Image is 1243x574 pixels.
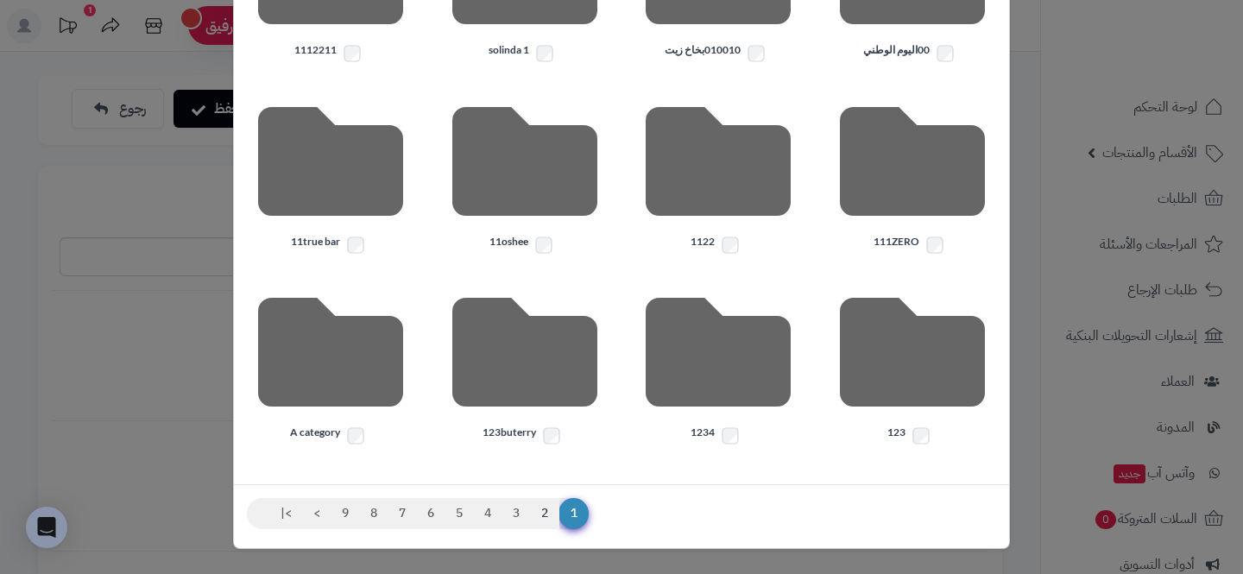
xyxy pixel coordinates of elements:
[634,234,803,256] label: 1122
[558,498,589,529] span: 1
[634,42,803,65] label: 010010بخاخ زيت
[829,425,997,447] label: 123
[26,507,67,548] div: Open Intercom Messenger
[347,237,363,253] input: 11true bar
[348,428,364,445] input: A category
[536,237,552,253] input: 11oshee
[445,498,474,529] a: 5
[748,45,765,61] input: 010010بخاخ زيت
[634,425,803,447] label: 1234
[416,498,445,529] a: 6
[473,498,502,529] a: 4
[344,45,360,61] input: 1112211
[247,234,415,256] label: 11true bar
[302,498,331,529] a: >
[502,498,531,529] a: 3
[441,425,609,447] label: 123buterry
[247,425,415,447] label: A category
[913,428,930,445] input: 123
[937,45,954,61] input: 00اليوم الوطني
[537,45,553,61] input: 1 solinda
[927,237,943,253] input: 111ZERO
[388,498,417,529] a: 7
[543,428,559,445] input: 123buterry
[829,42,997,65] label: 00اليوم الوطني
[269,498,303,529] a: >|
[722,428,739,445] input: 1234
[722,237,739,253] input: 1122
[829,234,997,256] label: 111ZERO
[441,234,609,256] label: 11oshee
[331,498,360,529] a: 9
[441,42,609,65] label: 1 solinda
[247,42,415,65] label: 1112211
[530,498,559,529] a: 2
[359,498,388,529] a: 8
